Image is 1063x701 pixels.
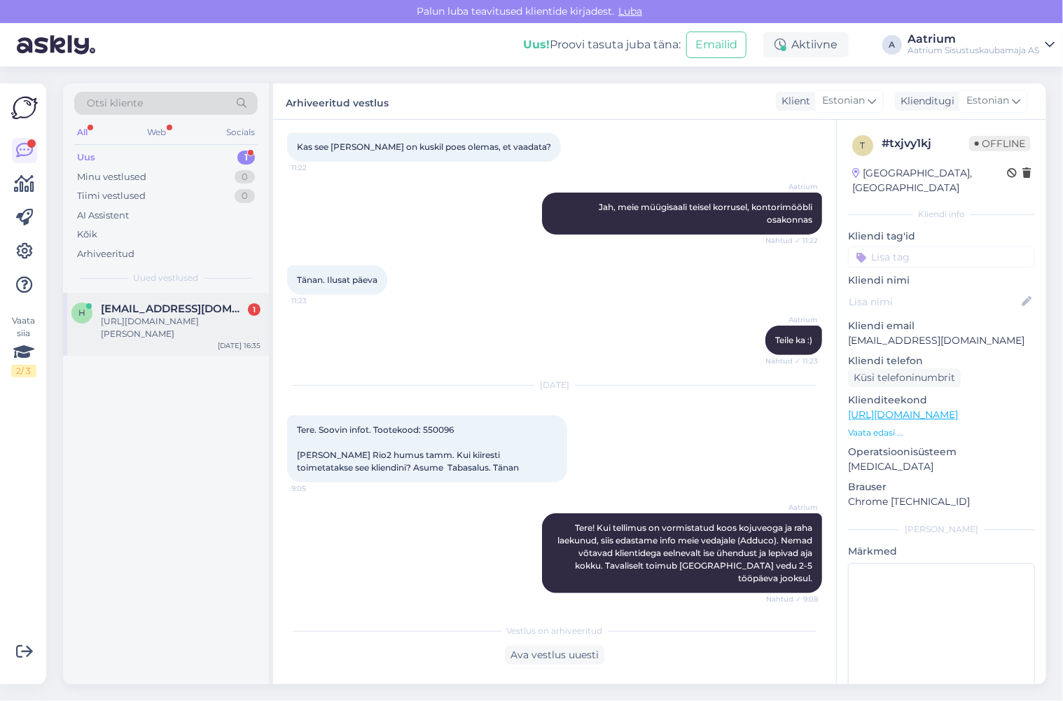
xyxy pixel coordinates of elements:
[848,247,1035,268] input: Lisa tag
[291,296,344,306] span: 11:23
[291,162,344,173] span: 11:22
[969,136,1031,151] span: Offline
[78,307,85,318] span: h
[507,625,603,637] span: Vestlus on arhiveeritud
[848,333,1035,348] p: [EMAIL_ADDRESS][DOMAIN_NAME]
[848,229,1035,244] p: Kliendi tag'id
[614,5,646,18] span: Luba
[908,34,1039,45] div: Aatrium
[882,35,902,55] div: A
[765,502,818,513] span: Aatrium
[849,294,1019,310] input: Lisa nimi
[599,202,814,225] span: Jah, meie müügisaali teisel korrusel, kontorimööbli osakonnas
[848,319,1035,333] p: Kliendi email
[145,123,169,141] div: Web
[848,544,1035,559] p: Märkmed
[101,315,260,340] div: [URL][DOMAIN_NAME][PERSON_NAME]
[882,135,969,152] div: # txjvy1kj
[291,483,344,494] span: 9:05
[505,646,604,665] div: Ava vestlus uuesti
[237,151,255,165] div: 1
[776,94,810,109] div: Klient
[848,408,958,421] a: [URL][DOMAIN_NAME]
[77,247,134,261] div: Arhiveeritud
[77,209,129,223] div: AI Assistent
[523,38,550,51] b: Uus!
[765,356,818,366] span: Nähtud ✓ 11:23
[765,181,818,192] span: Aatrium
[87,96,143,111] span: Otsi kliente
[848,445,1035,459] p: Operatsioonisüsteem
[297,275,377,285] span: Tänan. Ilusat päeva
[11,95,38,121] img: Askly Logo
[848,393,1035,408] p: Klienditeekond
[966,93,1009,109] span: Estonian
[223,123,258,141] div: Socials
[297,141,551,152] span: Kas see [PERSON_NAME] on kuskil poes olemas, et vaadata?
[908,34,1055,56] a: AatriumAatrium Sisustuskaubamaja AS
[134,272,199,284] span: Uued vestlused
[848,426,1035,439] p: Vaata edasi ...
[523,36,681,53] div: Proovi tasuta juba täna:
[765,235,818,246] span: Nähtud ✓ 11:22
[763,32,849,57] div: Aktiivne
[218,340,260,351] div: [DATE] 16:35
[77,189,146,203] div: Tiimi vestlused
[11,314,36,377] div: Vaata siia
[848,354,1035,368] p: Kliendi telefon
[822,93,865,109] span: Estonian
[77,170,146,184] div: Minu vestlused
[74,123,90,141] div: All
[765,594,818,604] span: Nähtud ✓ 9:08
[775,335,812,345] span: Teile ka :)
[848,523,1035,536] div: [PERSON_NAME]
[848,480,1035,494] p: Brauser
[101,303,246,315] span: hotmail1989@mail.ee
[765,314,818,325] span: Aatrium
[287,379,822,391] div: [DATE]
[686,32,746,58] button: Emailid
[895,94,954,109] div: Klienditugi
[861,140,866,151] span: t
[848,494,1035,509] p: Chrome [TECHNICAL_ID]
[848,459,1035,474] p: [MEDICAL_DATA]
[77,151,95,165] div: Uus
[297,424,519,473] span: Tere. Soovin infot. Tootekood: 550096 [PERSON_NAME] Rio2 humus tamm. Kui kiiresti toimetatakse se...
[848,273,1035,288] p: Kliendi nimi
[286,92,389,111] label: Arhiveeritud vestlus
[77,228,97,242] div: Kõik
[557,522,814,583] span: Tere! Kui tellimus on vormistatud koos kojuveoga ja raha laekunud, siis edastame info meie vedaja...
[11,365,36,377] div: 2 / 3
[908,45,1039,56] div: Aatrium Sisustuskaubamaja AS
[248,303,260,316] div: 1
[235,189,255,203] div: 0
[235,170,255,184] div: 0
[852,166,1007,195] div: [GEOGRAPHIC_DATA], [GEOGRAPHIC_DATA]
[848,368,961,387] div: Küsi telefoninumbrit
[848,208,1035,221] div: Kliendi info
